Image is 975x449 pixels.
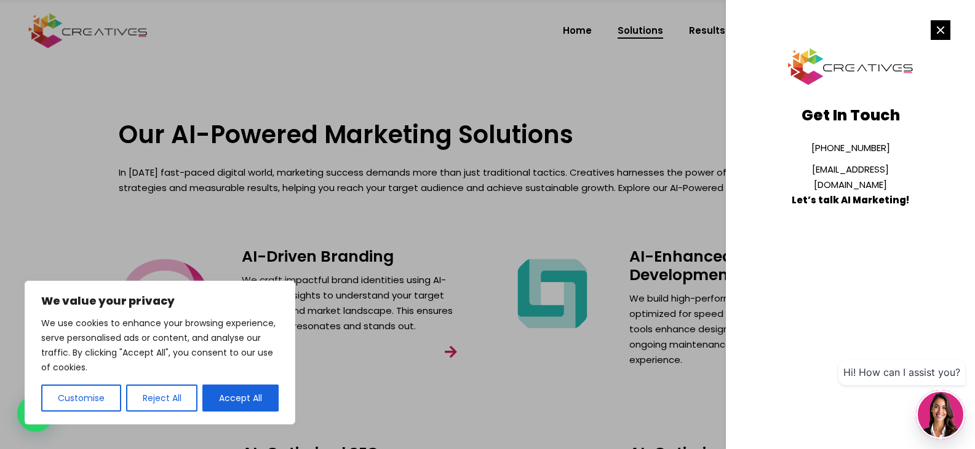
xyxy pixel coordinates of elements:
[126,385,198,412] button: Reject All
[802,104,900,126] strong: Get In Touch
[792,193,909,206] a: Let’s talk AI Marketing!
[918,392,963,437] img: agent
[25,281,295,424] div: We value your privacy
[202,385,279,412] button: Accept All
[812,163,889,191] a: [EMAIL_ADDRESS][DOMAIN_NAME]
[785,140,916,155] p: [PHONE_NUMBER]
[838,360,965,385] div: Hi! How can I assist you?
[41,294,279,308] p: We value your privacy
[17,395,54,432] div: WhatsApp contact
[41,385,121,412] button: Customise
[931,20,950,40] a: link
[41,316,279,375] p: We use cookies to enhance your browsing experience, serve personalised ads or content, and analys...
[785,47,916,87] img: Creatives | Solutions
